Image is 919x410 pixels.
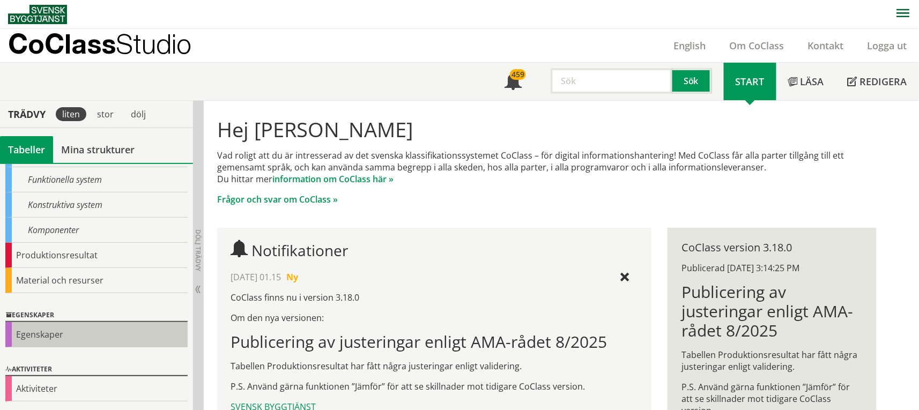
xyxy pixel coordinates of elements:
[8,38,191,50] p: CoClass
[286,271,298,283] span: Ny
[231,381,638,392] p: P.S. Använd gärna funktionen ”Jämför” för att se skillnader mot tidigare CoClass version.
[5,322,188,347] div: Egenskaper
[510,69,526,80] div: 459
[231,332,638,352] h1: Publicering av justeringar enligt AMA-rådet 8/2025
[681,242,862,254] div: CoClass version 3.18.0
[505,74,522,91] span: Notifikationer
[5,192,188,218] div: Konstruktiva system
[681,262,862,274] div: Publicerad [DATE] 3:14:25 PM
[2,108,51,120] div: Trädvy
[53,136,143,163] a: Mina strukturer
[796,39,856,52] a: Kontakt
[231,312,638,324] p: Om den nya versionen:
[836,63,919,100] a: Redigera
[860,75,907,88] span: Redigera
[5,376,188,401] div: Aktiviteter
[217,193,338,205] a: Frågor och svar om CoClass »
[681,349,862,372] p: Tabellen Produktionsresultat har fått några justeringar enligt validering.
[217,117,876,141] h1: Hej [PERSON_NAME]
[5,218,188,243] div: Komponenter
[217,150,876,185] p: Vad roligt att du är intresserad av det svenska klassifikationssystemet CoClass – för digital inf...
[724,63,776,100] a: Start
[5,309,188,322] div: Egenskaper
[5,243,188,268] div: Produktionsresultat
[551,68,672,94] input: Sök
[194,229,203,271] span: Dölj trädvy
[662,39,718,52] a: English
[231,271,281,283] span: [DATE] 01.15
[124,107,152,121] div: dölj
[116,28,191,59] span: Studio
[736,75,765,88] span: Start
[91,107,120,121] div: stor
[856,39,919,52] a: Logga ut
[56,107,86,121] div: liten
[718,39,796,52] a: Om CoClass
[8,5,67,24] img: Svensk Byggtjänst
[681,282,862,340] h1: Publicering av justeringar enligt AMA-rådet 8/2025
[231,360,638,372] p: Tabellen Produktionsresultat har fått några justeringar enligt validering.
[672,68,712,94] button: Sök
[801,75,824,88] span: Läsa
[776,63,836,100] a: Läsa
[8,29,214,62] a: CoClassStudio
[493,63,533,100] a: 459
[231,292,638,303] p: CoClass finns nu i version 3.18.0
[251,240,348,260] span: Notifikationer
[5,363,188,376] div: Aktiviteter
[5,167,188,192] div: Funktionella system
[272,173,394,185] a: information om CoClass här »
[5,268,188,293] div: Material och resurser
